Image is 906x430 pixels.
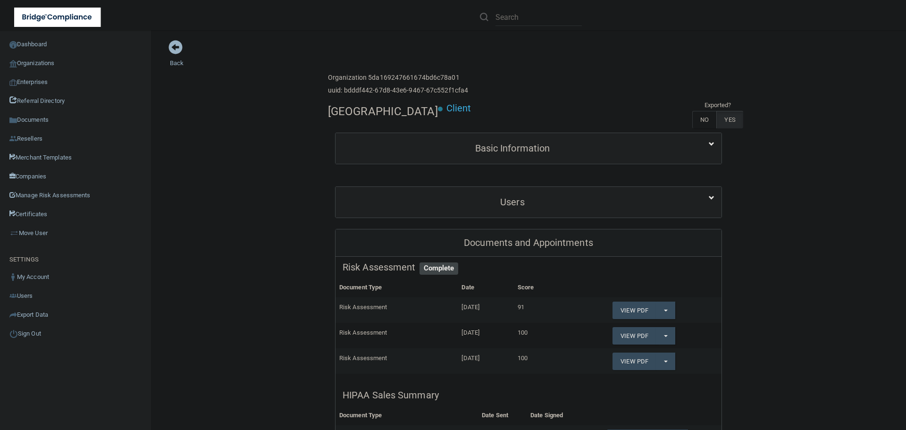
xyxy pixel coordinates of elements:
td: [DATE] [458,348,513,373]
img: briefcase.64adab9b.png [9,228,19,238]
th: Date [458,278,513,297]
span: Complete [419,262,459,275]
h5: Users [343,197,682,207]
img: bridge_compliance_login_screen.278c3ca4.svg [14,8,101,27]
a: Back [170,48,184,67]
img: ic-search.3b580494.png [480,13,488,21]
h5: Basic Information [343,143,682,153]
h6: Organization 5da169247661674bd6c78a01 [328,74,468,81]
img: icon-users.e205127d.png [9,292,17,300]
h5: Risk Assessment [343,262,714,272]
img: organization-icon.f8decf85.png [9,60,17,67]
h4: [GEOGRAPHIC_DATA] [328,105,438,118]
th: Document Type [336,406,478,425]
td: [DATE] [458,297,513,323]
img: ic_power_dark.7ecde6b1.png [9,329,18,338]
a: View PDF [612,302,656,319]
label: SETTINGS [9,254,39,265]
h5: HIPAA Sales Summary [343,390,714,400]
a: View PDF [612,327,656,345]
th: Document Type [336,278,458,297]
img: enterprise.0d942306.png [9,79,17,86]
img: ic_reseller.de258add.png [9,135,17,143]
label: NO [692,111,716,128]
img: icon-documents.8dae5593.png [9,117,17,124]
th: Date Signed [527,406,584,425]
td: [DATE] [458,323,513,348]
img: ic_dashboard_dark.d01f4a41.png [9,41,17,49]
img: icon-export.b9366987.png [9,311,17,319]
div: Documents and Appointments [336,229,721,257]
a: Users [343,192,714,213]
p: Client [446,100,471,117]
h6: uuid: bdddf442-67d8-43e6-9467-67c552f1cfa4 [328,87,468,94]
td: Risk Assessment [336,348,458,373]
label: YES [716,111,743,128]
td: Exported? [692,100,743,111]
th: Score [514,278,567,297]
td: 91 [514,297,567,323]
a: View PDF [612,353,656,370]
img: ic_user_dark.df1a06c3.png [9,273,17,281]
td: Risk Assessment [336,297,458,323]
th: Date Sent [478,406,527,425]
a: Basic Information [343,138,714,159]
td: Risk Assessment [336,323,458,348]
td: 100 [514,323,567,348]
td: 100 [514,348,567,373]
input: Search [495,8,582,26]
